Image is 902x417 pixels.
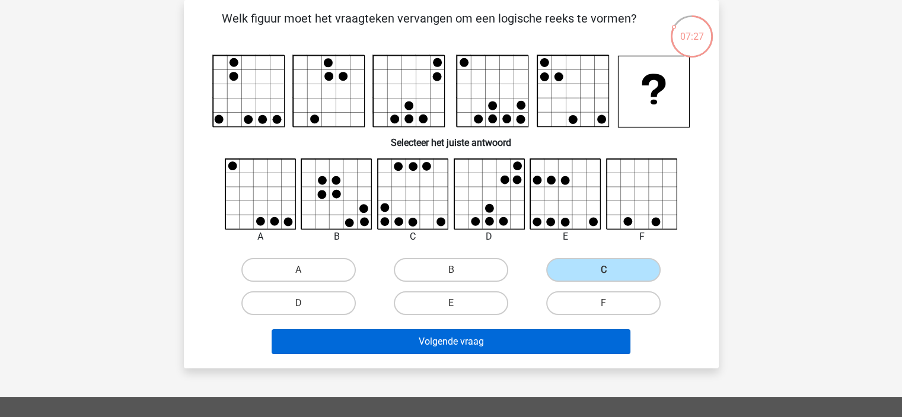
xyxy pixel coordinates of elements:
[203,128,700,148] h6: Selecteer het juiste antwoord
[521,230,610,244] div: E
[241,291,356,315] label: D
[445,230,534,244] div: D
[216,230,305,244] div: A
[272,329,630,354] button: Volgende vraag
[292,230,381,244] div: B
[368,230,458,244] div: C
[670,14,714,44] div: 07:27
[546,291,661,315] label: F
[394,291,508,315] label: E
[394,258,508,282] label: B
[241,258,356,282] label: A
[546,258,661,282] label: C
[597,230,687,244] div: F
[203,9,655,45] p: Welk figuur moet het vraagteken vervangen om een logische reeks te vormen?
